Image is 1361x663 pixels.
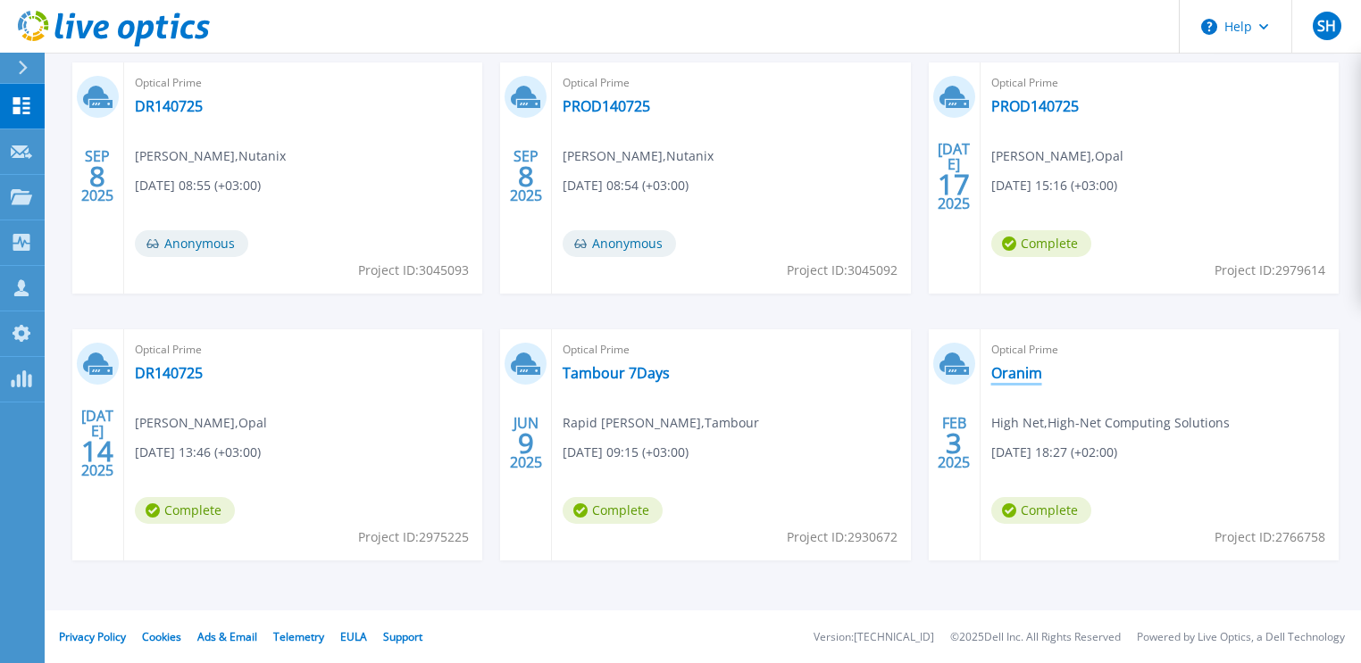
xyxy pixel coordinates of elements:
div: JUN 2025 [509,410,543,476]
span: [PERSON_NAME] , Nutanix [135,146,286,166]
span: 17 [938,177,970,192]
span: [DATE] 08:55 (+03:00) [135,176,261,195]
span: Project ID: 3045093 [358,261,469,280]
a: DR140725 [135,97,203,115]
a: DR140725 [135,364,203,382]
li: Version: [TECHNICAL_ID] [814,632,934,643]
span: Project ID: 2930672 [787,527,898,547]
span: [PERSON_NAME] , Opal [135,413,267,433]
span: Complete [563,497,663,524]
span: Optical Prime [563,340,899,360]
span: [PERSON_NAME] , Opal [991,146,1123,166]
a: Oranim [991,364,1042,382]
a: Cookies [142,629,181,644]
div: SEP 2025 [509,144,543,209]
span: High Net , High-Net Computing Solutions [991,413,1230,433]
span: [DATE] 08:54 (+03:00) [563,176,689,195]
span: 14 [81,443,113,459]
a: EULA [340,629,367,644]
div: SEP 2025 [80,144,114,209]
span: Optical Prime [991,73,1328,93]
a: PROD140725 [991,97,1079,115]
div: FEB 2025 [937,410,971,476]
span: Optical Prime [135,73,472,93]
span: [DATE] 13:46 (+03:00) [135,443,261,462]
a: Tambour 7Days [563,364,670,382]
a: PROD140725 [563,97,650,115]
a: Telemetry [273,629,324,644]
span: Project ID: 2975225 [358,527,469,547]
span: [PERSON_NAME] , Nutanix [563,146,714,166]
span: 8 [89,169,105,184]
span: [DATE] 18:27 (+02:00) [991,443,1117,462]
a: Support [383,629,422,644]
span: 9 [518,435,534,451]
span: [DATE] 09:15 (+03:00) [563,443,689,462]
span: [DATE] 15:16 (+03:00) [991,176,1117,195]
span: Anonymous [563,230,676,257]
a: Ads & Email [197,629,257,644]
span: Optical Prime [135,340,472,360]
span: Complete [991,230,1091,257]
span: 3 [946,435,962,451]
span: Rapid [PERSON_NAME] , Tambour [563,413,759,433]
div: [DATE] 2025 [937,144,971,209]
li: Powered by Live Optics, a Dell Technology [1137,632,1345,643]
span: Complete [991,497,1091,524]
span: SH [1317,19,1336,33]
span: Optical Prime [991,340,1328,360]
span: Optical Prime [563,73,899,93]
li: © 2025 Dell Inc. All Rights Reserved [950,632,1121,643]
a: Privacy Policy [59,629,126,644]
span: Complete [135,497,235,524]
div: [DATE] 2025 [80,410,114,476]
span: 8 [518,169,534,184]
span: Project ID: 3045092 [787,261,898,280]
span: Project ID: 2766758 [1215,527,1325,547]
span: Anonymous [135,230,248,257]
span: Project ID: 2979614 [1215,261,1325,280]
